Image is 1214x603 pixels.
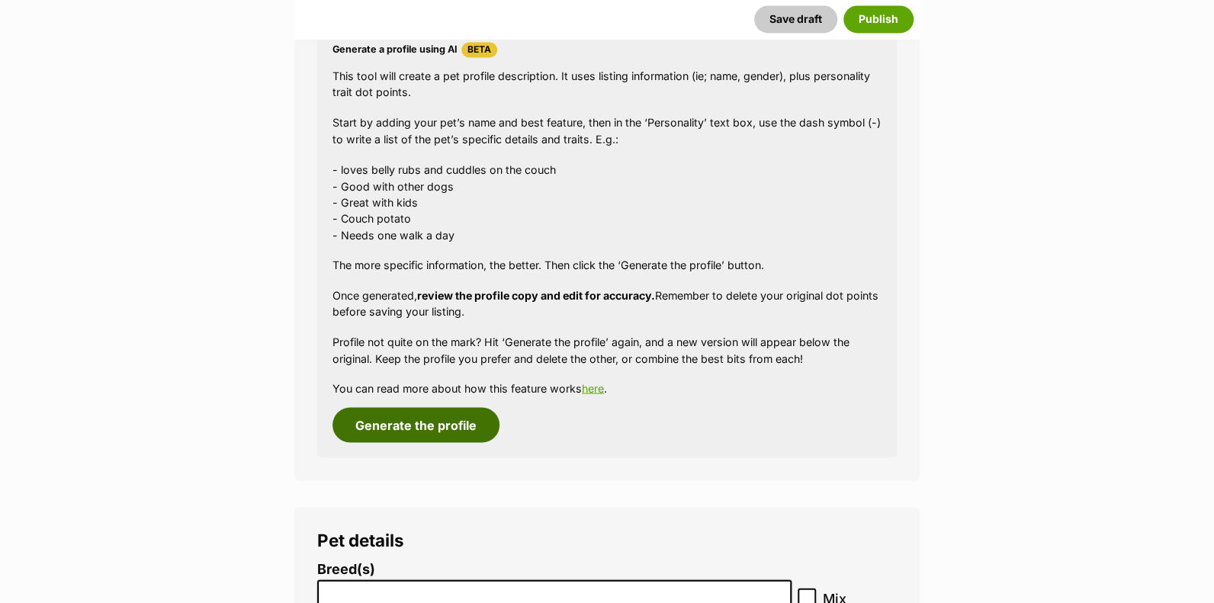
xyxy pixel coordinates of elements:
[582,381,604,394] a: here
[332,380,882,396] p: You can read more about how this feature works .
[332,68,882,101] p: This tool will create a pet profile description. It uses listing information (ie; name, gender), ...
[332,114,882,147] p: Start by adding your pet’s name and best feature, then in the ‘Personality’ text box, use the das...
[461,42,497,57] span: Beta
[332,287,882,319] p: Once generated, Remember to delete your original dot points before saving your listing.
[754,5,837,33] button: Save draft
[317,561,792,577] label: Breed(s)
[332,42,882,57] h4: Generate a profile using AI
[317,529,404,550] span: Pet details
[332,256,882,272] p: The more specific information, the better. Then click the ‘Generate the profile’ button.
[332,333,882,366] p: Profile not quite on the mark? Hit ‘Generate the profile’ again, and a new version will appear be...
[843,5,914,33] button: Publish
[417,288,655,301] strong: review the profile copy and edit for accuracy.
[332,407,499,442] button: Generate the profile
[332,161,882,242] p: - loves belly rubs and cuddles on the couch - Good with other dogs - Great with kids - Couch pota...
